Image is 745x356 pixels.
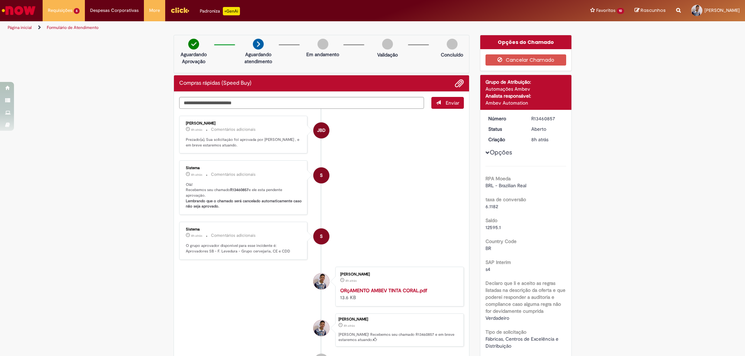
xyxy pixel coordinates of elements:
b: Saldo [485,217,497,224]
dt: Status [483,126,526,132]
time: 29/08/2025 08:51:49 [531,136,548,143]
div: Aberto [531,126,564,132]
p: +GenAi [223,7,240,15]
div: Automações Ambev [485,85,566,92]
img: arrow-next.png [253,39,264,50]
time: 29/08/2025 08:54:47 [191,128,202,132]
time: 29/08/2025 08:52:01 [191,173,202,177]
p: Prezado(a), Sua solicitação foi aprovada por [PERSON_NAME] , e em breve estaremos atuando. [186,137,302,148]
li: Luiz Andre Morais De Freitas [179,313,464,347]
p: Aguardando atendimento [241,51,275,65]
span: BR [485,245,491,251]
span: [PERSON_NAME] [704,7,740,13]
div: System [313,167,329,183]
b: Lembrando que o chamado será cancelado automaticamente caso não seja aprovado. [186,198,303,209]
div: 29/08/2025 08:51:49 [531,136,564,143]
span: 6.1182 [485,203,498,210]
span: JBD [317,122,326,139]
div: 13.6 KB [340,287,457,301]
img: click_logo_yellow_360x200.png [170,5,189,15]
p: [PERSON_NAME]! Recebemos seu chamado R13460857 e em breve estaremos atuando. [338,332,460,343]
span: 8h atrás [191,173,202,177]
h2: Compras rápidas (Speed Buy) Histórico de tíquete [179,80,251,86]
div: Luiz Andre Morais De Freitas [313,273,329,289]
img: img-circle-grey.png [317,39,328,50]
img: ServiceNow [1,3,37,17]
p: O grupo aprovador disponível para esse incidente é: Aprovadores SB - F. Levedura - Grupo cervejar... [186,243,302,254]
time: 29/08/2025 08:51:57 [191,234,202,238]
span: Requisições [48,7,72,14]
div: Analista responsável: [485,92,566,99]
b: SAP Interim [485,259,511,265]
small: Comentários adicionais [211,233,256,238]
a: Página inicial [8,25,32,30]
time: 29/08/2025 08:51:36 [345,279,357,283]
div: Grupo de Atribuição: [485,78,566,85]
div: Josenildo Batista De Araujo [313,122,329,138]
span: 10 [617,8,624,14]
dt: Número [483,115,526,122]
p: Aguardando Aprovação [177,51,211,65]
span: S [320,228,323,245]
span: Despesas Corporativas [90,7,139,14]
span: 6 [74,8,80,14]
div: Sistema [186,227,302,232]
img: check-circle-green.png [188,39,199,50]
span: 12595.1 [485,224,501,230]
p: Concluído [441,51,463,58]
p: Olá! Recebemos seu chamado e ele esta pendente aprovação. [186,182,302,210]
span: 8h atrás [191,128,202,132]
a: Formulário de Atendimento [47,25,98,30]
p: Validação [377,51,398,58]
div: Ambev Automation [485,99,566,106]
b: RPA Moeda [485,175,511,182]
div: [PERSON_NAME] [186,121,302,126]
span: Favoritos [596,7,615,14]
b: R13460857 [230,187,249,192]
span: S [320,167,323,184]
b: Declaro que li e aceito as regras listadas na descrição da oferta e que poderei responder a audit... [485,280,565,314]
span: 8h atrás [191,234,202,238]
b: Country Code [485,238,517,244]
button: Adicionar anexos [455,79,464,88]
time: 29/08/2025 08:51:49 [344,324,355,328]
span: Enviar [446,100,459,106]
dt: Criação [483,136,526,143]
button: Cancelar Chamado [485,54,566,66]
img: img-circle-grey.png [382,39,393,50]
a: Rascunhos [635,7,666,14]
div: Sistema [186,166,302,170]
textarea: Digite sua mensagem aqui... [179,97,424,109]
div: [PERSON_NAME] [338,317,460,321]
small: Comentários adicionais [211,127,256,132]
span: 8h atrás [531,136,548,143]
span: More [149,7,160,14]
span: 8h atrás [345,279,357,283]
div: R13460857 [531,115,564,122]
span: 8h atrás [344,324,355,328]
div: Luiz Andre Morais De Freitas [313,320,329,336]
span: Verdadeiro [485,315,509,321]
span: BRL - Brazilian Real [485,182,526,189]
p: Em andamento [306,51,339,58]
div: [PERSON_NAME] [340,272,457,277]
span: Rascunhos [641,7,666,14]
ul: Trilhas de página [5,21,491,34]
a: ORçAMENTO AMBEV TINTA CORAL.pdf [340,287,427,294]
div: Opções do Chamado [480,35,571,49]
img: img-circle-grey.png [447,39,458,50]
div: Padroniza [200,7,240,15]
button: Enviar [431,97,464,109]
b: taxa de conversão [485,196,526,203]
small: Comentários adicionais [211,172,256,177]
div: System [313,228,329,244]
span: s4 [485,266,490,272]
span: Fábricas, Centros de Excelência e Distribuição [485,336,560,349]
b: Tipo de solicitação [485,329,526,335]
